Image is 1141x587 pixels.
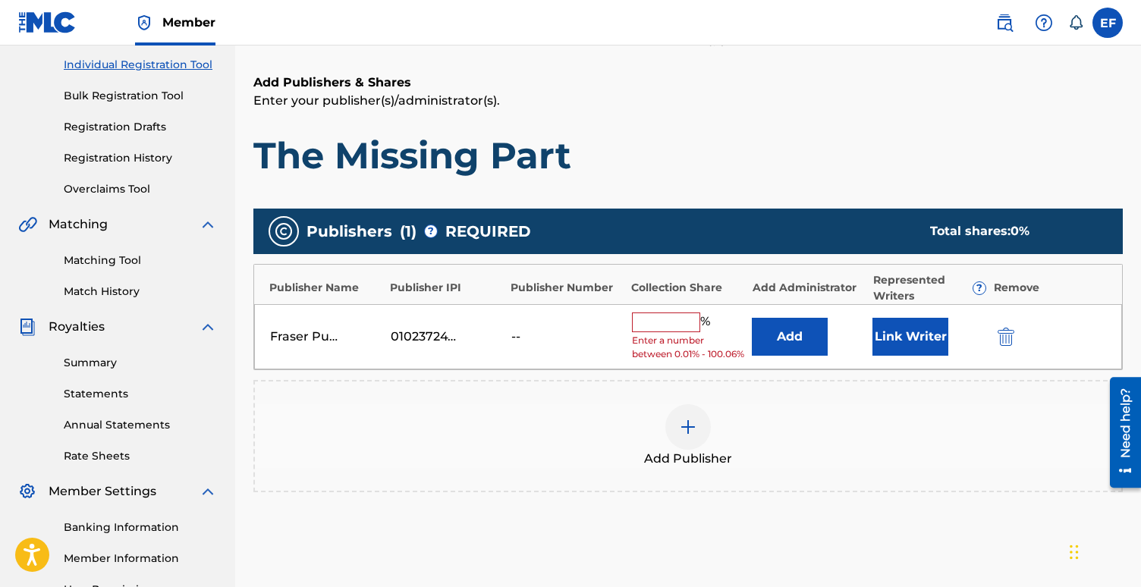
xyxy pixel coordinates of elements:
[64,386,217,402] a: Statements
[644,450,732,468] span: Add Publisher
[18,11,77,33] img: MLC Logo
[1068,15,1083,30] div: Notifications
[973,282,985,294] span: ?
[989,8,1020,38] a: Public Search
[162,14,215,31] span: Member
[390,280,503,296] div: Publisher IPI
[1070,529,1079,575] div: Drag
[400,220,416,243] span: ( 1 )
[64,417,217,433] a: Annual Statements
[1035,14,1053,32] img: help
[752,318,828,356] button: Add
[49,482,156,501] span: Member Settings
[199,482,217,501] img: expand
[425,225,437,237] span: ?
[994,280,1107,296] div: Remove
[679,418,697,436] img: add
[64,448,217,464] a: Rate Sheets
[64,181,217,197] a: Overclaims Tool
[18,318,36,336] img: Royalties
[511,280,624,296] div: Publisher Number
[18,482,36,501] img: Member Settings
[199,215,217,234] img: expand
[998,328,1014,346] img: 12a2ab48e56ec057fbd8.svg
[1099,372,1141,494] iframe: Resource Center
[49,215,108,234] span: Matching
[18,215,37,234] img: Matching
[873,272,986,304] div: Represented Writers
[700,312,714,332] span: %
[64,57,217,73] a: Individual Registration Tool
[1065,514,1141,587] iframe: Chat Widget
[269,280,382,296] div: Publisher Name
[253,133,1123,178] h1: The Missing Part
[1092,8,1123,38] div: User Menu
[753,280,866,296] div: Add Administrator
[306,220,392,243] span: Publishers
[49,318,105,336] span: Royalties
[64,520,217,535] a: Banking Information
[199,318,217,336] img: expand
[253,92,1123,110] p: Enter your publisher(s)/administrator(s).
[64,253,217,268] a: Matching Tool
[995,14,1014,32] img: search
[64,119,217,135] a: Registration Drafts
[64,284,217,300] a: Match History
[631,280,744,296] div: Collection Share
[930,222,1092,240] div: Total shares:
[64,150,217,166] a: Registration History
[1029,8,1059,38] div: Help
[135,14,153,32] img: Top Rightsholder
[64,88,217,104] a: Bulk Registration Tool
[445,220,531,243] span: REQUIRED
[632,334,745,361] span: Enter a number between 0.01% - 100.06%
[64,355,217,371] a: Summary
[64,551,217,567] a: Member Information
[275,222,293,240] img: publishers
[1011,224,1029,238] span: 0 %
[253,74,1123,92] h6: Add Publishers & Shares
[872,318,948,356] button: Link Writer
